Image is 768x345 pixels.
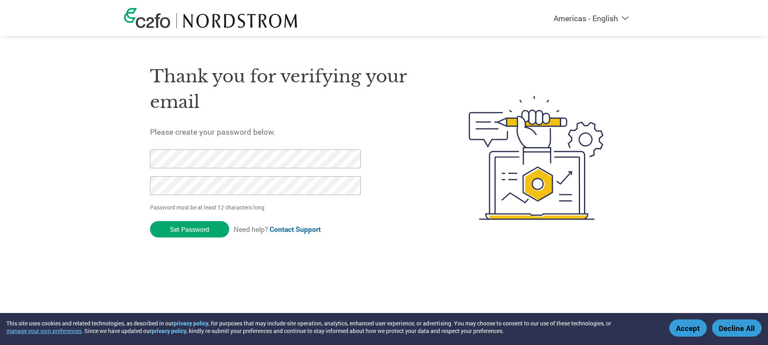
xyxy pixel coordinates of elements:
[150,127,431,137] h5: Please create your password below.
[152,327,186,335] a: privacy policy
[270,225,321,234] a: Contact Support
[6,327,82,335] button: manage your own preferences
[669,319,707,337] button: Accept
[174,319,208,327] a: privacy policy
[150,221,229,237] input: Set Password
[234,225,321,234] span: Need help?
[454,52,618,264] img: create-password
[150,64,431,115] h1: Thank you for verifying your email
[183,13,298,28] img: Nordstrom
[150,203,364,211] p: Password must be at least 12 characters long
[124,8,170,28] img: c2fo logo
[6,319,658,335] div: This site uses cookies and related technologies, as described in our , for purposes that may incl...
[712,319,762,337] button: Decline All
